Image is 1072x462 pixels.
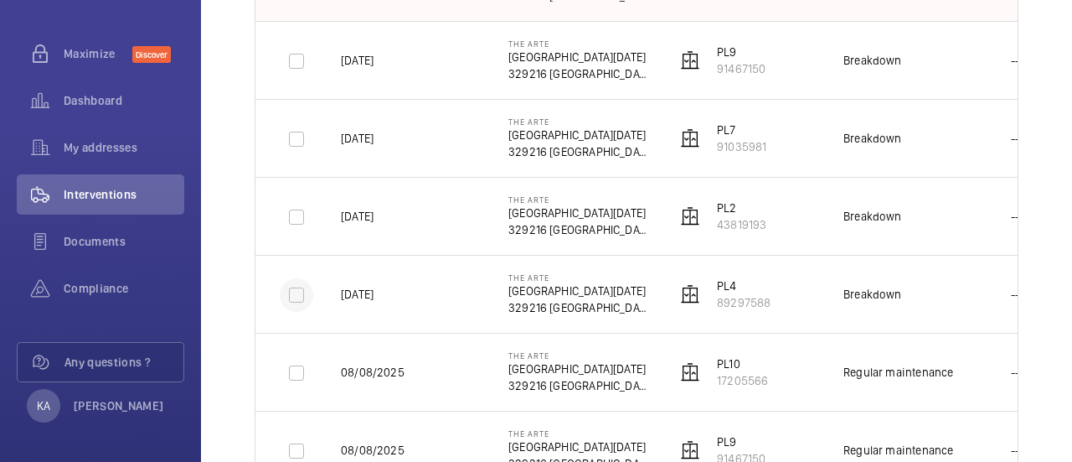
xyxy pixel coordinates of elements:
img: elevator.svg [680,206,700,226]
p: 08/08/2025 [341,442,405,459]
div: Breakdown [843,286,902,303]
p: 17205566 [717,372,768,389]
p: --- [1011,130,1024,147]
p: PL4 [717,278,770,294]
img: elevator.svg [680,50,700,70]
p: The Arte [508,39,649,49]
p: PL9 [717,433,765,450]
p: 329216 [GEOGRAPHIC_DATA] [508,221,649,238]
p: 43819193 [717,216,766,233]
p: The Arte [508,428,649,439]
p: The Arte [508,117,649,127]
p: 329216 [GEOGRAPHIC_DATA] [508,377,649,394]
p: [GEOGRAPHIC_DATA][DATE] [508,283,649,299]
span: Documents [64,233,184,250]
p: [GEOGRAPHIC_DATA][DATE] [508,49,649,65]
img: elevator.svg [680,284,700,304]
p: 91467150 [717,60,765,77]
img: elevator.svg [680,128,700,148]
div: Breakdown [843,130,902,147]
p: KA [37,397,50,414]
p: --- [1011,364,1024,381]
p: PL2 [717,200,766,216]
p: --- [1011,442,1024,459]
p: --- [1011,286,1024,303]
p: --- [1011,208,1024,225]
p: [DATE] [341,208,374,225]
p: [GEOGRAPHIC_DATA][DATE] [508,439,649,455]
p: PL9 [717,44,765,60]
p: 329216 [GEOGRAPHIC_DATA] [508,299,649,316]
p: The Arte [508,273,649,283]
p: [GEOGRAPHIC_DATA][DATE] [508,127,649,143]
span: Dashboard [64,92,184,109]
p: PL7 [717,122,766,138]
img: elevator.svg [680,362,700,382]
span: My addresses [64,139,184,156]
div: Regular maintenance [843,442,953,459]
div: Breakdown [843,52,902,69]
p: [DATE] [341,130,374,147]
p: 91035981 [717,138,766,155]
div: Breakdown [843,208,902,225]
p: --- [1011,52,1024,69]
div: Regular maintenance [843,364,953,381]
span: Any questions ? [64,354,183,371]
span: Interventions [64,186,184,203]
p: [PERSON_NAME] [74,397,164,414]
span: Maximize [64,45,132,62]
p: PL10 [717,356,768,372]
p: 08/08/2025 [341,364,405,381]
p: 329216 [GEOGRAPHIC_DATA] [508,65,649,82]
p: 89297588 [717,294,770,311]
img: elevator.svg [680,440,700,460]
p: [DATE] [341,286,374,303]
p: 329216 [GEOGRAPHIC_DATA] [508,143,649,160]
span: Discover [132,46,171,63]
span: Compliance [64,280,184,297]
p: The Arte [508,195,649,205]
p: [GEOGRAPHIC_DATA][DATE] [508,361,649,377]
p: [DATE] [341,52,374,69]
p: [GEOGRAPHIC_DATA][DATE] [508,205,649,221]
p: The Arte [508,350,649,361]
